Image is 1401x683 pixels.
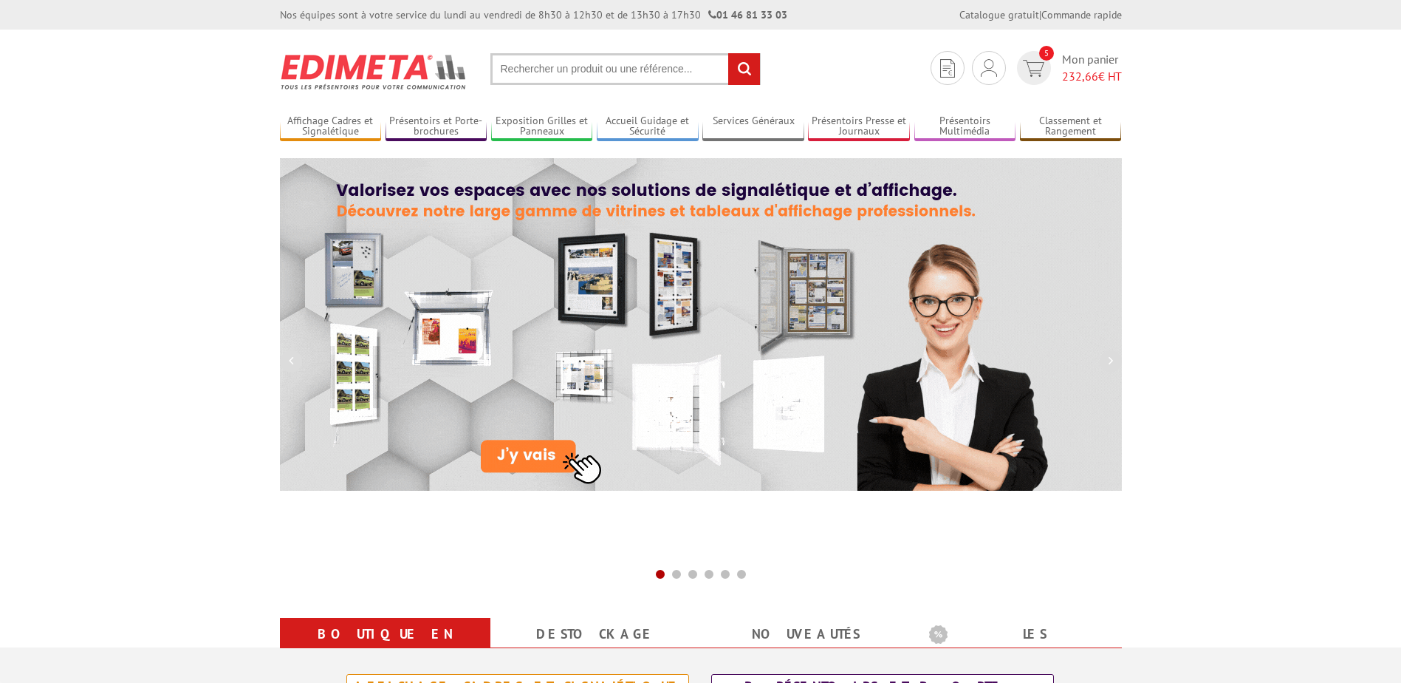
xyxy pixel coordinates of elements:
[1062,51,1122,85] span: Mon panier
[1013,51,1122,85] a: devis rapide 5 Mon panier 232,66€ HT
[808,115,910,139] a: Présentoirs Presse et Journaux
[1062,69,1098,84] span: 232,66
[386,115,487,139] a: Présentoirs et Porte-brochures
[1039,46,1054,61] span: 5
[1023,60,1044,77] img: devis rapide
[280,7,787,22] div: Nos équipes sont à votre service du lundi au vendredi de 8h30 à 12h30 et de 13h30 à 17h30
[702,115,804,139] a: Services Généraux
[1020,115,1122,139] a: Classement et Rangement
[981,59,997,77] img: devis rapide
[280,44,468,99] img: Présentoir, panneau, stand - Edimeta - PLV, affichage, mobilier bureau, entreprise
[728,53,760,85] input: rechercher
[708,8,787,21] strong: 01 46 81 33 03
[298,621,473,674] a: Boutique en ligne
[508,621,683,648] a: Destockage
[940,59,955,78] img: devis rapide
[1062,68,1122,85] span: € HT
[491,115,593,139] a: Exposition Grilles et Panneaux
[959,7,1122,22] div: |
[1041,8,1122,21] a: Commande rapide
[914,115,1016,139] a: Présentoirs Multimédia
[280,115,382,139] a: Affichage Cadres et Signalétique
[929,621,1104,674] a: Les promotions
[597,115,699,139] a: Accueil Guidage et Sécurité
[490,53,761,85] input: Rechercher un produit ou une référence...
[929,621,1114,650] b: Les promotions
[959,8,1039,21] a: Catalogue gratuit
[719,621,894,648] a: nouveautés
